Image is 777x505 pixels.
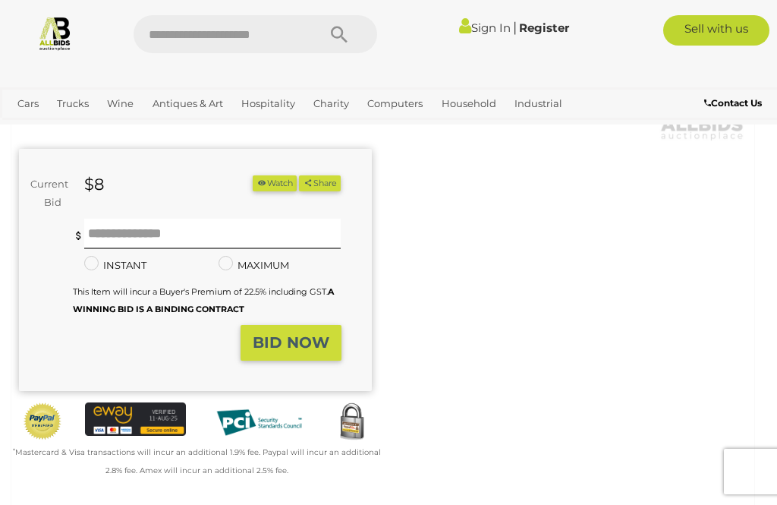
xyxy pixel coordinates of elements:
[219,257,289,274] label: MAXIMUM
[299,175,341,191] button: Share
[37,15,73,51] img: Allbids.com.au
[51,91,95,116] a: Trucks
[704,97,762,109] b: Contact Us
[11,116,71,141] a: Jewellery
[124,116,167,141] a: Sports
[253,333,329,352] strong: BID NOW
[209,402,310,443] img: PCI DSS compliant
[85,402,186,436] img: eWAY Payment Gateway
[301,15,377,53] button: Search
[13,447,381,475] small: Mastercard & Visa transactions will incur an additional 1.9% fee. Paypal will incur an additional...
[73,286,334,314] small: This Item will incur a Buyer's Premium of 22.5% including GST.
[459,21,511,35] a: Sign In
[101,91,140,116] a: Wine
[519,21,569,35] a: Register
[23,402,62,440] img: Official PayPal Seal
[513,19,517,36] span: |
[361,91,429,116] a: Computers
[436,91,502,116] a: Household
[332,402,372,442] img: Secured by Rapid SSL
[19,175,73,211] div: Current Bid
[146,91,229,116] a: Antiques & Art
[663,15,769,46] a: Sell with us
[508,91,568,116] a: Industrial
[704,95,766,112] a: Contact Us
[73,286,334,314] b: A WINNING BID IS A BINDING CONTRACT
[77,116,118,141] a: Office
[84,257,146,274] label: INSTANT
[307,91,355,116] a: Charity
[253,175,297,191] li: Watch this item
[84,175,104,194] strong: $8
[11,91,45,116] a: Cars
[241,325,341,361] button: BID NOW
[253,175,297,191] button: Watch
[174,116,294,141] a: [GEOGRAPHIC_DATA]
[235,91,301,116] a: Hospitality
